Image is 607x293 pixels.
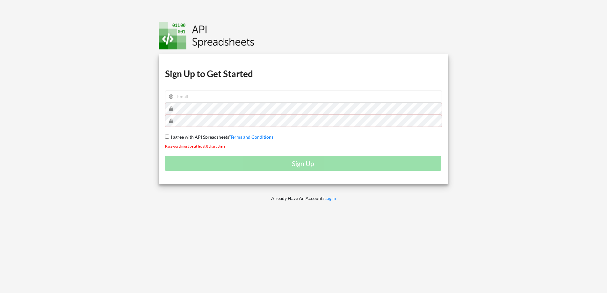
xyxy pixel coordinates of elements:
[165,144,226,148] small: Password must be at least 8 characters
[324,195,336,201] a: Log In
[165,68,442,79] h1: Sign Up to Get Started
[159,22,254,49] img: Logo.png
[165,91,442,103] input: Email
[169,134,230,140] span: I agree with API Spreadsheets'
[154,195,453,201] p: Already Have An Account?
[230,134,273,140] a: Terms and Conditions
